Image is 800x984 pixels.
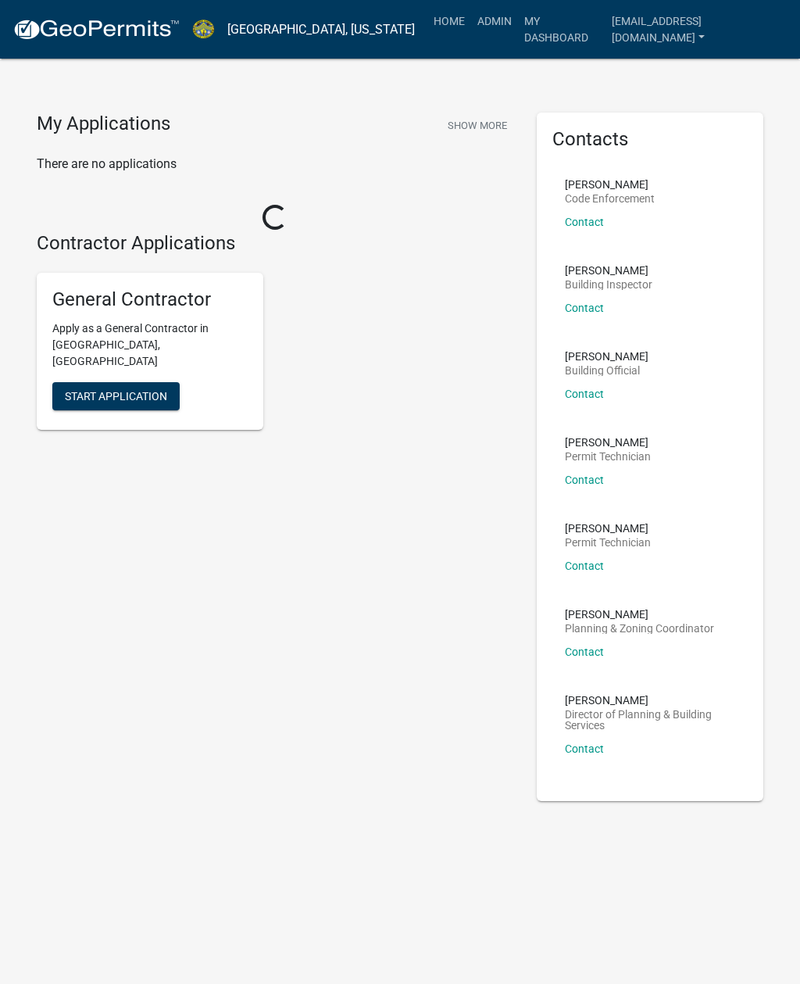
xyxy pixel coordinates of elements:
[565,279,652,290] p: Building Inspector
[565,365,648,376] p: Building Official
[52,320,248,370] p: Apply as a General Contractor in [GEOGRAPHIC_DATA], [GEOGRAPHIC_DATA]
[565,609,714,620] p: [PERSON_NAME]
[565,302,604,314] a: Contact
[37,113,170,136] h4: My Applications
[565,709,735,731] p: Director of Planning & Building Services
[37,232,513,443] wm-workflow-list-section: Contractor Applications
[565,623,714,634] p: Planning & Zoning Coordinator
[565,646,604,658] a: Contact
[565,179,655,190] p: [PERSON_NAME]
[565,265,652,276] p: [PERSON_NAME]
[565,388,604,400] a: Contact
[37,155,513,174] p: There are no applications
[227,16,415,43] a: [GEOGRAPHIC_DATA], [US_STATE]
[52,288,248,311] h5: General Contractor
[441,113,513,138] button: Show More
[427,6,471,36] a: Home
[552,128,748,151] h5: Contacts
[565,451,651,462] p: Permit Technician
[471,6,518,36] a: Admin
[565,523,651,534] p: [PERSON_NAME]
[518,6,606,52] a: My Dashboard
[37,232,513,255] h4: Contractor Applications
[565,742,604,755] a: Contact
[565,216,604,228] a: Contact
[565,537,651,548] p: Permit Technician
[565,437,651,448] p: [PERSON_NAME]
[565,695,735,706] p: [PERSON_NAME]
[565,351,648,362] p: [PERSON_NAME]
[565,474,604,486] a: Contact
[52,382,180,410] button: Start Application
[605,6,787,52] a: [EMAIL_ADDRESS][DOMAIN_NAME]
[65,390,167,403] span: Start Application
[565,193,655,204] p: Code Enforcement
[565,560,604,572] a: Contact
[192,20,215,40] img: Jasper County, South Carolina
